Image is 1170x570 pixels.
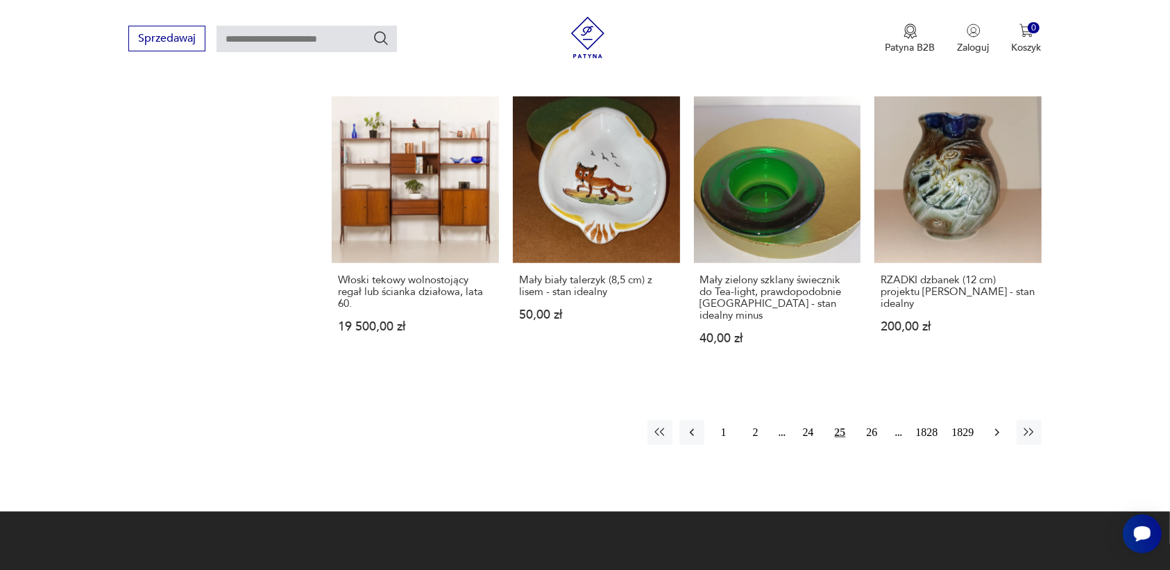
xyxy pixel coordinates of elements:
button: 26 [860,420,885,445]
img: Ikona koszyka [1019,24,1033,37]
p: 40,00 zł [700,333,855,344]
button: 2 [743,420,768,445]
p: Patyna B2B [885,41,935,54]
a: Mały biały talerzyk (8,5 cm) z lisem - stan idealnyMały biały talerzyk (8,5 cm) z lisem - stan id... [513,97,680,372]
h3: Mały biały talerzyk (8,5 cm) z lisem - stan idealny [519,274,674,298]
img: Patyna - sklep z meblami i dekoracjami vintage [567,17,609,58]
a: Sprzedawaj [128,35,205,44]
p: 50,00 zł [519,309,674,321]
button: Patyna B2B [885,24,935,54]
h3: Włoski tekowy wolnostojący regał lub ścianka działowa, lata 60. [338,274,493,310]
img: Ikonka użytkownika [967,24,981,37]
div: 0 [1028,22,1040,34]
button: 1 [711,420,736,445]
button: 24 [796,420,821,445]
p: Koszyk [1012,41,1042,54]
img: Ikona medalu [904,24,917,39]
a: Mały zielony szklany świecznik do Tea-light, prawdopodobnie Czechy - stan idealny minusMały zielo... [694,97,861,372]
h3: Mały zielony szklany świecznik do Tea-light, prawdopodobnie [GEOGRAPHIC_DATA] - stan idealny minus [700,274,855,321]
button: 0Koszyk [1012,24,1042,54]
a: RZADKI dzbanek (12 cm) projektu Elfriede Balzar-Kopp - stan idealnyRZADKI dzbanek (12 cm) projekt... [874,97,1042,372]
p: Zaloguj [958,41,990,54]
button: Szukaj [373,30,389,47]
p: 200,00 zł [881,321,1035,333]
a: Włoski tekowy wolnostojący regał lub ścianka działowa, lata 60.Włoski tekowy wolnostojący regał l... [332,97,499,372]
a: Ikona medaluPatyna B2B [885,24,935,54]
button: 25 [828,420,853,445]
button: Zaloguj [958,24,990,54]
iframe: Smartsupp widget button [1123,514,1162,553]
p: 19 500,00 zł [338,321,493,333]
button: 1829 [949,420,978,445]
h3: RZADKI dzbanek (12 cm) projektu [PERSON_NAME] - stan idealny [881,274,1035,310]
button: Sprzedawaj [128,26,205,51]
button: 1828 [913,420,942,445]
